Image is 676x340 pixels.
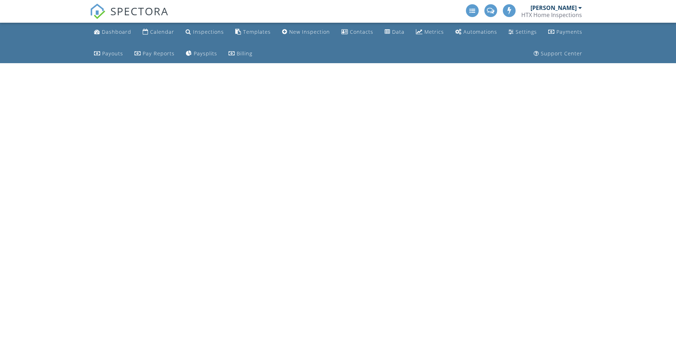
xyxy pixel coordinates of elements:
a: Automations (Advanced) [452,26,500,39]
div: Support Center [541,50,582,57]
a: Data [382,26,407,39]
span: SPECTORA [110,4,169,18]
a: Dashboard [91,26,134,39]
a: Support Center [531,47,585,60]
div: Dashboard [102,28,131,35]
div: Billing [237,50,252,57]
div: Templates [243,28,271,35]
a: Calendar [140,26,177,39]
a: Metrics [413,26,447,39]
div: Paysplits [194,50,217,57]
div: Payouts [102,50,123,57]
div: Contacts [350,28,373,35]
a: Templates [232,26,274,39]
div: Pay Reports [143,50,175,57]
a: Paysplits [183,47,220,60]
a: Settings [506,26,540,39]
div: Inspections [193,28,224,35]
a: SPECTORA [90,10,169,24]
div: Metrics [424,28,444,35]
div: Automations [463,28,497,35]
div: Data [392,28,405,35]
a: Pay Reports [132,47,177,60]
div: Payments [556,28,582,35]
div: Calendar [150,28,174,35]
img: The Best Home Inspection Software - Spectora [90,4,105,19]
div: New Inspection [289,28,330,35]
a: Payouts [91,47,126,60]
div: Settings [516,28,537,35]
a: New Inspection [279,26,333,39]
div: [PERSON_NAME] [531,4,577,11]
div: HTX Home Inspections [521,11,582,18]
a: Contacts [339,26,376,39]
a: Payments [545,26,585,39]
a: Inspections [183,26,227,39]
a: Billing [226,47,255,60]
